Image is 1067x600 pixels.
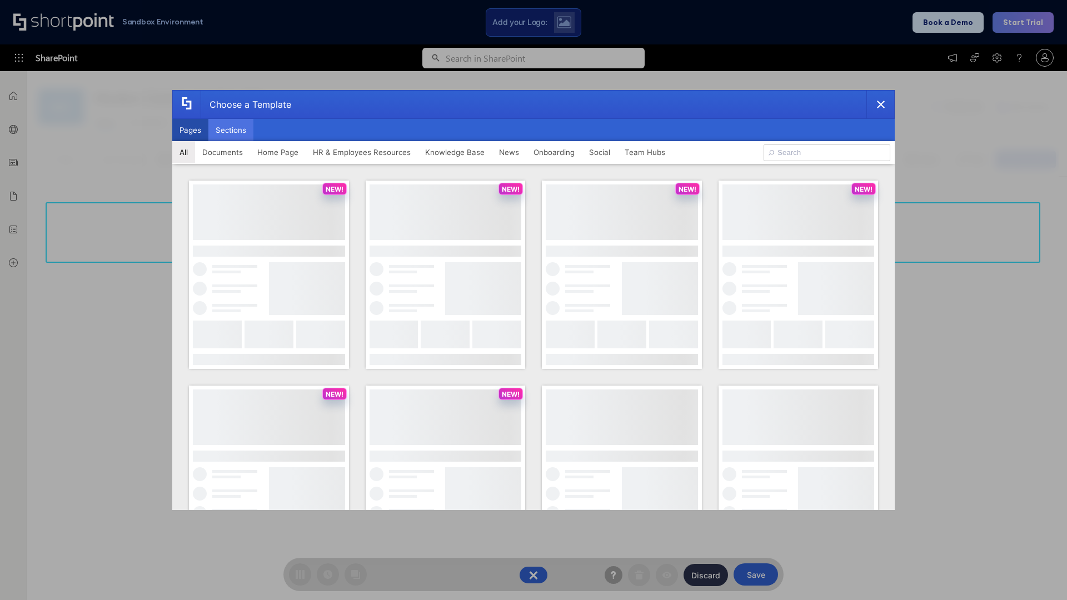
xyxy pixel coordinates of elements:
[526,141,582,163] button: Onboarding
[1011,547,1067,600] iframe: Chat Widget
[617,141,672,163] button: Team Hubs
[201,91,291,118] div: Choose a Template
[502,185,520,193] p: NEW!
[326,390,343,398] p: NEW!
[418,141,492,163] button: Knowledge Base
[172,141,195,163] button: All
[679,185,696,193] p: NEW!
[208,119,253,141] button: Sections
[764,144,890,161] input: Search
[172,119,208,141] button: Pages
[492,141,526,163] button: News
[172,90,895,510] div: template selector
[502,390,520,398] p: NEW!
[306,141,418,163] button: HR & Employees Resources
[582,141,617,163] button: Social
[326,185,343,193] p: NEW!
[855,185,872,193] p: NEW!
[195,141,250,163] button: Documents
[250,141,306,163] button: Home Page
